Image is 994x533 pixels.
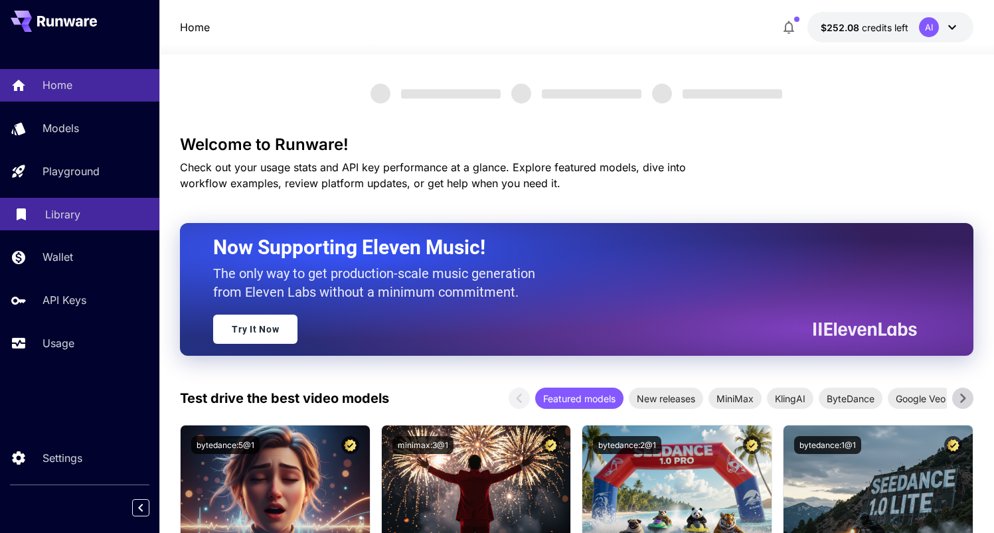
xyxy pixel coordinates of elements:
[42,77,72,93] p: Home
[42,292,86,308] p: API Keys
[213,264,545,301] p: The only way to get production-scale music generation from Eleven Labs without a minimum commitment.
[593,436,661,454] button: bytedance:2@1
[180,19,210,35] a: Home
[42,163,100,179] p: Playground
[213,235,906,260] h2: Now Supporting Eleven Music!
[392,436,454,454] button: minimax:3@1
[180,135,973,154] h3: Welcome to Runware!
[743,436,761,454] button: Certified Model – Vetted for best performance and includes a commercial license.
[708,392,762,406] span: MiniMax
[213,315,297,344] a: Try It Now
[794,436,861,454] button: bytedance:1@1
[944,436,962,454] button: Certified Model – Vetted for best performance and includes a commercial license.
[142,496,159,520] div: Collapse sidebar
[341,436,359,454] button: Certified Model – Vetted for best performance and includes a commercial license.
[767,392,813,406] span: KlingAI
[888,388,953,409] div: Google Veo
[888,392,953,406] span: Google Veo
[862,22,908,33] span: credits left
[535,388,623,409] div: Featured models
[807,12,973,42] button: $252.08115AI
[919,17,939,37] div: AI
[821,22,862,33] span: $252.08
[45,206,80,222] p: Library
[191,436,260,454] button: bytedance:5@1
[42,249,73,265] p: Wallet
[767,388,813,409] div: KlingAI
[629,388,703,409] div: New releases
[42,120,79,136] p: Models
[821,21,908,35] div: $252.08115
[819,392,882,406] span: ByteDance
[180,19,210,35] nav: breadcrumb
[42,335,74,351] p: Usage
[42,450,82,466] p: Settings
[819,388,882,409] div: ByteDance
[180,161,686,190] span: Check out your usage stats and API key performance at a glance. Explore featured models, dive int...
[535,392,623,406] span: Featured models
[708,388,762,409] div: MiniMax
[542,436,560,454] button: Certified Model – Vetted for best performance and includes a commercial license.
[180,388,389,408] p: Test drive the best video models
[629,392,703,406] span: New releases
[132,499,149,516] button: Collapse sidebar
